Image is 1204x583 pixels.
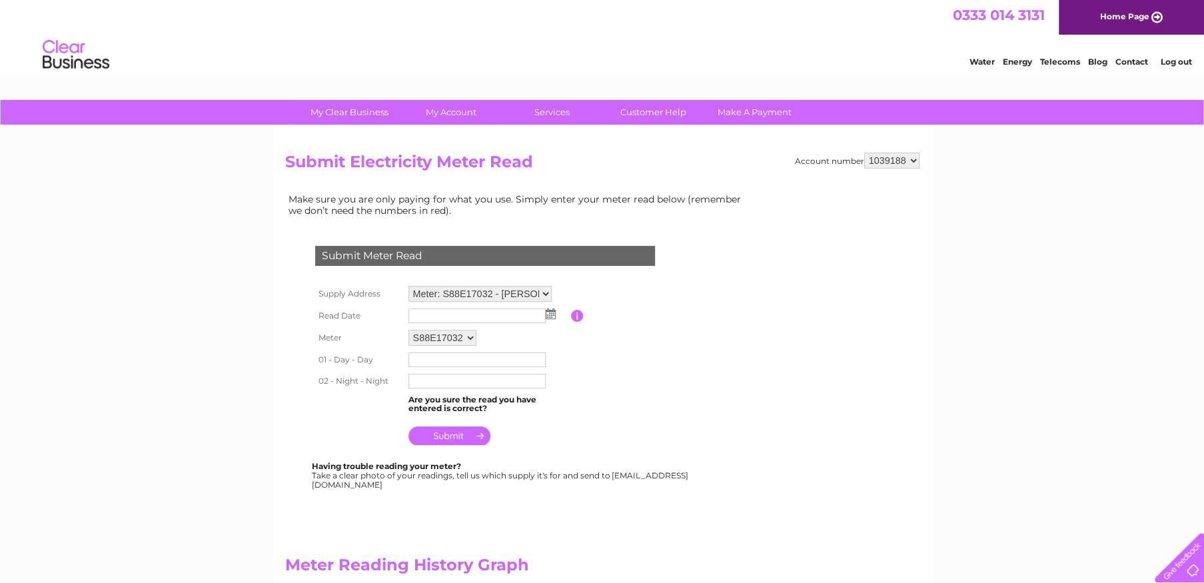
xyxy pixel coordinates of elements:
[969,57,995,67] a: Water
[315,246,655,266] div: Submit Meter Read
[546,308,556,319] img: ...
[405,392,571,417] td: Are you sure the read you have entered is correct?
[312,462,690,489] div: Take a clear photo of your readings, tell us which supply it's for and send to [EMAIL_ADDRESS][DO...
[285,191,752,219] td: Make sure you are only paying for what you use. Simply enter your meter read below (remember we d...
[795,153,919,169] div: Account number
[1115,57,1148,67] a: Contact
[571,310,584,322] input: Information
[396,100,506,125] a: My Account
[1088,57,1107,67] a: Blog
[288,7,917,65] div: Clear Business is a trading name of Verastar Limited (registered in [GEOGRAPHIC_DATA] No. 3667643...
[285,153,919,178] h2: Submit Electricity Meter Read
[312,461,461,471] b: Having trouble reading your meter?
[598,100,708,125] a: Customer Help
[285,556,752,581] h2: Meter Reading History Graph
[312,326,405,349] th: Meter
[497,100,607,125] a: Services
[953,7,1045,23] a: 0333 014 3131
[1160,57,1191,67] a: Log out
[295,100,404,125] a: My Clear Business
[312,283,405,305] th: Supply Address
[408,426,490,445] input: Submit
[42,35,110,75] img: logo.png
[312,305,405,326] th: Read Date
[312,349,405,370] th: 01 - Day - Day
[700,100,810,125] a: Make A Payment
[312,370,405,392] th: 02 - Night - Night
[1040,57,1080,67] a: Telecoms
[1003,57,1032,67] a: Energy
